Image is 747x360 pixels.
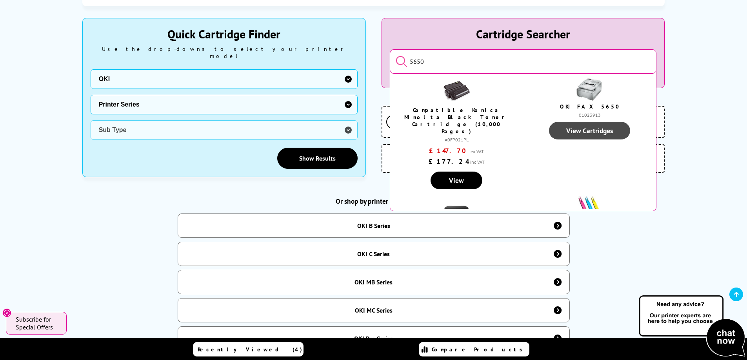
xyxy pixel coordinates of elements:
div: 01023913 [529,112,650,118]
span: £147.70 [429,147,469,155]
a: View [431,172,482,189]
input: Start typing the cartridge or printer's name... [390,49,657,74]
span: inc VAT [470,159,485,165]
a: Compatible Konica Minolta Black Toner Cartridge (10,000 Pages) [404,107,509,135]
div: A0FP021PL [396,137,517,143]
div: OKI MB Series [354,278,393,286]
img: canon-mg5650-frontpaperout-small.jpg [443,201,470,228]
img: K11976ZA-small.gif [443,78,470,105]
div: OKI Pro Series [354,335,393,342]
span: Subscribe for Special Offers [16,315,59,331]
img: Open Live Chat window [637,294,747,358]
a: Recently Viewed (4) [193,342,304,356]
a: Compare Products [419,342,529,356]
div: Quick Cartridge Finder [91,26,358,42]
span: ex VAT [471,148,484,154]
div: OKI B Series [357,222,390,230]
img: OR1880000089525.jpg [576,78,603,101]
button: Close [2,308,11,317]
a: OKIFAX 5650 [560,103,620,110]
div: Use the drop-downs to select your printer model [91,45,358,60]
div: OKI MC Series [355,306,393,314]
img: minislashes.png [576,195,603,215]
span: £177.24 [429,157,468,166]
div: OKI C Series [357,250,390,258]
span: Compare Products [432,346,527,353]
span: Recently Viewed (4) [198,346,302,353]
div: Why buy from us? [382,94,665,102]
a: Show Results [277,148,358,169]
a: View Cartridges [549,122,630,139]
div: Cartridge Searcher [390,26,657,42]
h2: Or shop by printer series... [82,197,665,206]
